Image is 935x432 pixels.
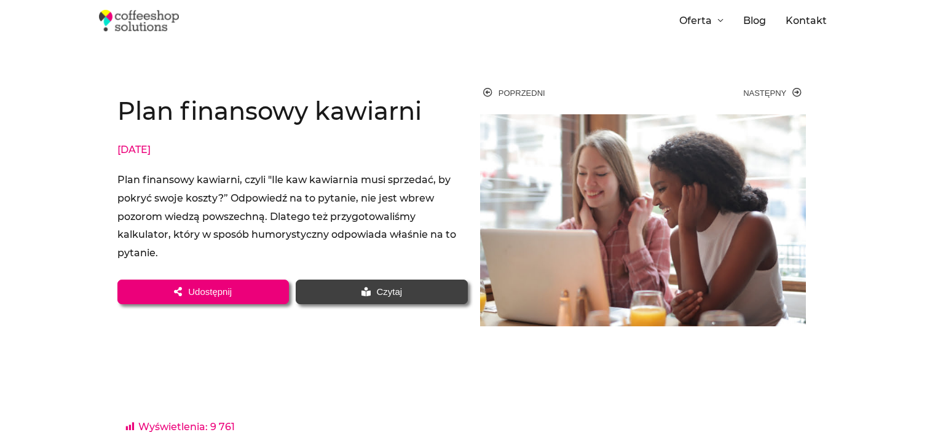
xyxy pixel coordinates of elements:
[117,94,468,128] h1: Plan finansowy kawiarni
[99,10,179,31] img: Coffeeshop Solutions
[117,141,151,159] a: [DATE]
[117,280,289,304] a: Udostępnij
[117,171,468,262] div: Plan finansowy kawiarni, czyli "Ile kaw kawiarnia musi sprzedać, by pokryć swoje koszty?” Odpowie...
[483,85,642,102] a: Poprzedni
[642,85,802,102] a: Następny
[743,86,786,101] span: Następny
[117,144,151,155] time: [DATE]
[499,86,545,101] span: Poprzedni
[377,287,403,296] span: Czytaj
[296,280,467,304] a: Czytaj
[480,114,806,326] img: plan finansowy kawiarni
[188,287,232,296] span: Udostępnij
